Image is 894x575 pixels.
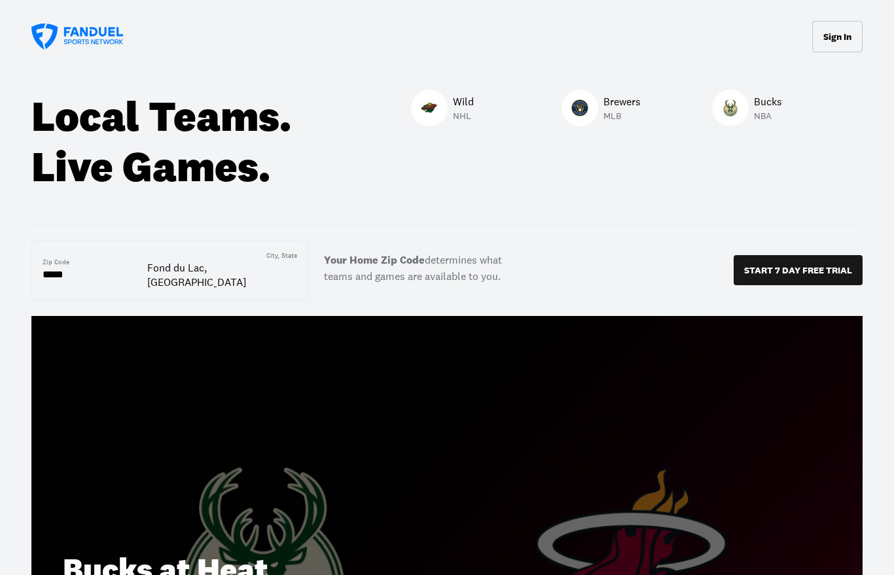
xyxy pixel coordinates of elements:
[266,251,297,260] div: City, State
[43,258,69,267] div: Zip Code
[603,109,641,122] p: MLB
[453,109,474,122] p: NHL
[712,90,782,130] a: BucksBucksBucksNBA
[31,24,123,50] a: FanDuel Sports Network
[754,94,782,109] p: Bucks
[411,90,474,130] a: WildWildWildNHL
[421,99,438,116] img: Wild
[453,94,474,109] p: Wild
[324,253,425,267] b: Your Home Zip Code
[744,266,852,275] p: START 7 DAY FREE TRIAL
[308,247,518,294] label: determines what teams and games are available to you.
[734,255,863,285] button: START 7 DAY FREE TRIAL
[562,90,641,130] a: BrewersBrewersBrewersMLB
[571,99,588,116] img: Brewers
[31,92,326,192] div: Local Teams. Live Games.
[147,260,297,290] div: Fond du Lac, [GEOGRAPHIC_DATA]
[722,99,739,116] img: Bucks
[603,94,641,109] p: Brewers
[754,109,782,122] p: NBA
[812,21,863,52] button: Sign In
